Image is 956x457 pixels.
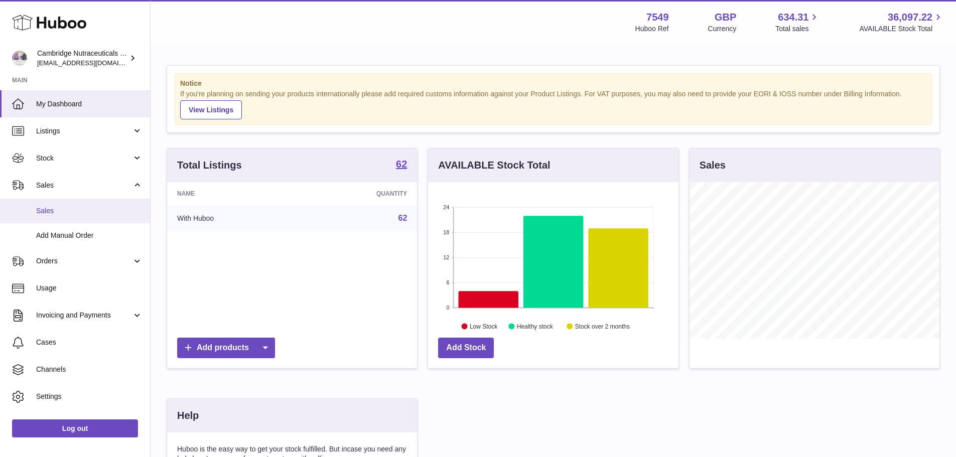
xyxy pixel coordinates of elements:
span: Add Manual Order [36,231,143,240]
text: 0 [447,304,450,311]
span: Invoicing and Payments [36,311,132,320]
h3: Total Listings [177,159,242,172]
span: Sales [36,206,143,216]
a: Log out [12,419,138,437]
text: 12 [444,254,450,260]
span: 36,097.22 [888,11,932,24]
span: Settings [36,392,143,401]
text: Healthy stock [517,323,554,330]
text: 6 [447,279,450,285]
div: Huboo Ref [635,24,669,34]
a: 634.31 Total sales [775,11,820,34]
a: 62 [396,159,407,171]
a: View Listings [180,100,242,119]
h3: AVAILABLE Stock Total [438,159,550,172]
text: Stock over 2 months [575,323,630,330]
span: My Dashboard [36,99,143,109]
span: 634.31 [778,11,808,24]
text: 24 [444,204,450,210]
th: Quantity [299,182,417,205]
h3: Help [177,409,199,422]
img: internalAdmin-7549@internal.huboo.com [12,51,27,66]
div: If you're planning on sending your products internationally please add required customs informati... [180,89,926,119]
text: 18 [444,229,450,235]
strong: Notice [180,79,926,88]
div: Cambridge Nutraceuticals Ltd [37,49,127,68]
span: AVAILABLE Stock Total [859,24,944,34]
span: Orders [36,256,132,266]
th: Name [167,182,299,205]
span: Total sales [775,24,820,34]
span: Usage [36,283,143,293]
h3: Sales [700,159,726,172]
span: Sales [36,181,132,190]
a: 36,097.22 AVAILABLE Stock Total [859,11,944,34]
a: Add products [177,338,275,358]
strong: 62 [396,159,407,169]
span: Channels [36,365,143,374]
span: Listings [36,126,132,136]
td: With Huboo [167,205,299,231]
a: 62 [398,214,407,222]
text: Low Stock [470,323,498,330]
span: Cases [36,338,143,347]
span: [EMAIL_ADDRESS][DOMAIN_NAME] [37,59,148,67]
span: Stock [36,154,132,163]
strong: 7549 [646,11,669,24]
strong: GBP [715,11,736,24]
div: Currency [708,24,737,34]
a: Add Stock [438,338,494,358]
